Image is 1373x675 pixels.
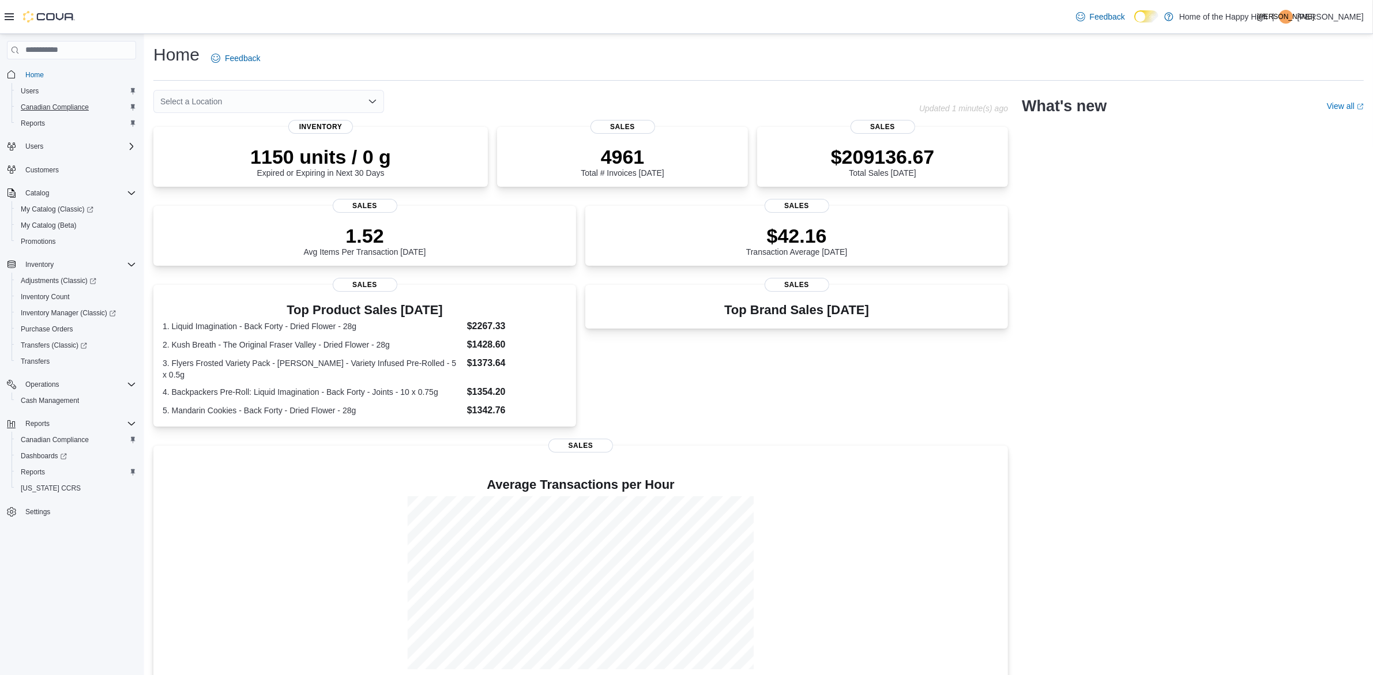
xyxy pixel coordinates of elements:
[16,84,43,98] a: Users
[16,465,136,479] span: Reports
[21,258,58,271] button: Inventory
[12,448,141,464] a: Dashboards
[1134,22,1135,23] span: Dark Mode
[919,104,1008,113] p: Updated 1 minute(s) ago
[163,357,462,380] dt: 3. Flyers Frosted Variety Pack - [PERSON_NAME] - Variety Infused Pre-Rolled - 5 x 0.5g
[2,376,141,393] button: Operations
[25,507,50,516] span: Settings
[153,43,200,66] h1: Home
[163,405,462,416] dt: 5. Mandarin Cookies - Back Forty - Dried Flower - 28g
[21,417,54,431] button: Reports
[25,260,54,269] span: Inventory
[2,161,141,178] button: Customers
[21,417,136,431] span: Reports
[16,235,61,248] a: Promotions
[21,119,45,128] span: Reports
[765,278,829,292] span: Sales
[16,322,78,336] a: Purchase Orders
[581,145,664,178] div: Total # Invoices [DATE]
[467,319,567,333] dd: $2267.33
[21,435,89,444] span: Canadian Compliance
[12,233,141,250] button: Promotions
[25,70,44,80] span: Home
[1258,10,1315,24] span: [PERSON_NAME]
[21,484,81,493] span: [US_STATE] CCRS
[2,257,141,273] button: Inventory
[16,394,84,408] a: Cash Management
[16,100,93,114] a: Canadian Compliance
[12,217,141,233] button: My Catalog (Beta)
[16,355,136,368] span: Transfers
[21,341,87,350] span: Transfers (Classic)
[16,306,121,320] a: Inventory Manager (Classic)
[16,290,74,304] a: Inventory Count
[16,290,136,304] span: Inventory Count
[12,115,141,131] button: Reports
[2,416,141,432] button: Reports
[21,258,136,271] span: Inventory
[21,103,89,112] span: Canadian Compliance
[16,218,136,232] span: My Catalog (Beta)
[16,465,50,479] a: Reports
[23,11,75,22] img: Cova
[1327,101,1364,111] a: View allExternal link
[16,116,50,130] a: Reports
[12,99,141,115] button: Canadian Compliance
[16,394,136,408] span: Cash Management
[12,393,141,409] button: Cash Management
[12,83,141,99] button: Users
[21,139,48,153] button: Users
[304,224,426,247] p: 1.52
[16,322,136,336] span: Purchase Orders
[12,353,141,369] button: Transfers
[851,120,915,134] span: Sales
[746,224,848,257] div: Transaction Average [DATE]
[16,116,136,130] span: Reports
[1279,10,1293,24] div: Jessica Armstrong
[1297,10,1364,24] p: [PERSON_NAME]
[21,378,64,391] button: Operations
[16,306,136,320] span: Inventory Manager (Classic)
[21,163,136,177] span: Customers
[21,276,96,285] span: Adjustments (Classic)
[25,188,49,198] span: Catalog
[368,97,377,106] button: Open list of options
[16,202,98,216] a: My Catalog (Classic)
[21,505,55,519] a: Settings
[163,320,462,332] dt: 1. Liquid Imagination - Back Forty - Dried Flower - 28g
[25,419,50,428] span: Reports
[12,337,141,353] a: Transfers (Classic)
[590,120,655,134] span: Sales
[1022,97,1107,115] h2: What's new
[16,100,136,114] span: Canadian Compliance
[1071,5,1130,28] a: Feedback
[21,163,63,177] a: Customers
[21,451,67,461] span: Dashboards
[25,142,43,151] span: Users
[21,292,70,301] span: Inventory Count
[16,235,136,248] span: Promotions
[16,218,81,232] a: My Catalog (Beta)
[21,325,73,334] span: Purchase Orders
[16,355,54,368] a: Transfers
[12,480,141,496] button: [US_STATE] CCRS
[163,478,999,492] h4: Average Transactions per Hour
[25,165,59,175] span: Customers
[16,84,136,98] span: Users
[225,52,260,64] span: Feedback
[2,66,141,83] button: Home
[16,449,72,463] a: Dashboards
[1179,10,1267,24] p: Home of the Happy High
[21,68,48,82] a: Home
[746,224,848,247] p: $42.16
[21,308,116,318] span: Inventory Manager (Classic)
[467,385,567,399] dd: $1354.20
[16,433,136,447] span: Canadian Compliance
[16,449,136,463] span: Dashboards
[16,338,136,352] span: Transfers (Classic)
[21,237,56,246] span: Promotions
[21,186,54,200] button: Catalog
[16,338,92,352] a: Transfers (Classic)
[21,221,77,230] span: My Catalog (Beta)
[21,357,50,366] span: Transfers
